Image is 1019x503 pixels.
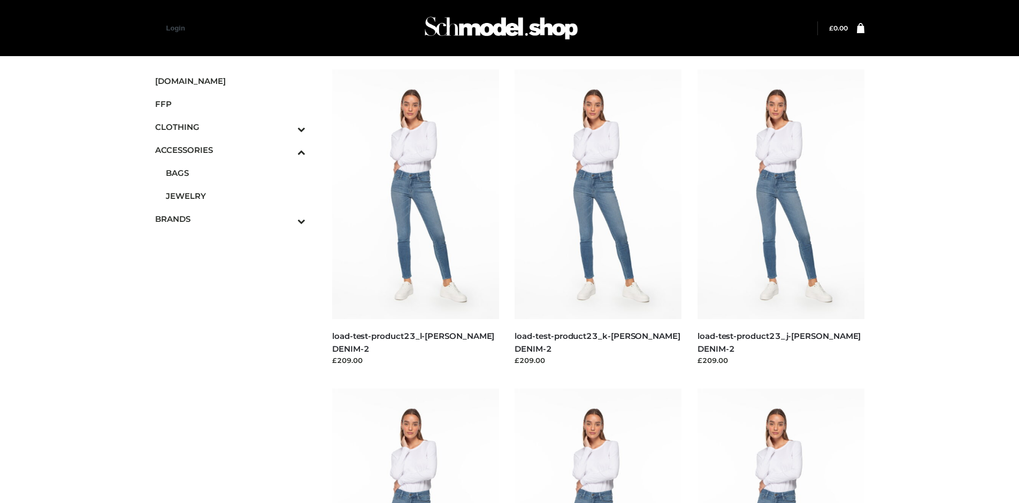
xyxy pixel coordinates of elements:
a: BRANDSToggle Submenu [155,207,306,230]
span: BAGS [166,167,306,179]
span: CLOTHING [155,121,306,133]
a: load-test-product23_j-[PERSON_NAME] DENIM-2 [698,331,861,353]
span: £ [829,24,833,32]
span: JEWELRY [166,190,306,202]
span: ACCESSORIES [155,144,306,156]
a: CLOTHINGToggle Submenu [155,115,306,138]
button: Toggle Submenu [268,207,305,230]
span: [DOMAIN_NAME] [155,75,306,87]
span: FFP [155,98,306,110]
div: £209.00 [515,355,681,366]
bdi: 0.00 [829,24,848,32]
span: BRANDS [155,213,306,225]
button: Toggle Submenu [268,138,305,161]
a: BAGS [166,161,306,184]
a: [DOMAIN_NAME] [155,69,306,92]
a: load-test-product23_k-[PERSON_NAME] DENIM-2 [515,331,680,353]
a: ACCESSORIESToggle Submenu [155,138,306,161]
a: Login [166,24,185,32]
a: FFP [155,92,306,115]
a: load-test-product23_l-[PERSON_NAME] DENIM-2 [332,331,494,353]
a: JEWELRY [166,184,306,207]
button: Toggle Submenu [268,115,305,138]
div: £209.00 [698,355,864,366]
div: £209.00 [332,355,499,366]
a: £0.00 [829,24,848,32]
img: Schmodel Admin 964 [421,7,581,49]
